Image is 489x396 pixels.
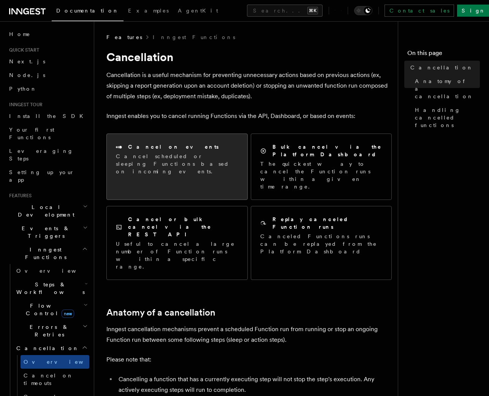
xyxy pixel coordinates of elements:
[9,169,74,183] span: Setting up your app
[6,55,89,68] a: Next.js
[106,50,392,64] h1: Cancellation
[62,310,74,318] span: new
[116,240,238,270] p: Useful to cancel a large number of Function runs within a specific range.
[6,68,89,82] a: Node.js
[128,215,238,238] h2: Cancel or bulk cancel via the REST API
[6,225,83,240] span: Events & Triggers
[123,2,173,20] a: Examples
[106,111,392,121] p: Inngest enables you to cancel running Functions via the API, Dashboard, or based on events:
[6,47,39,53] span: Quick start
[24,372,73,386] span: Cancel on timeouts
[16,268,95,274] span: Overview
[307,7,318,14] kbd: ⌘K
[407,49,480,61] h4: On this page
[6,82,89,96] a: Python
[6,144,89,165] a: Leveraging Steps
[13,299,89,320] button: Flow Controlnew
[24,359,102,365] span: Overview
[272,215,383,231] h2: Replay canceled Function runs
[21,369,89,390] a: Cancel on timeouts
[13,281,85,296] span: Steps & Workflows
[9,72,45,78] span: Node.js
[6,222,89,243] button: Events & Triggers
[9,30,30,38] span: Home
[9,113,88,119] span: Install the SDK
[106,134,248,200] a: Cancel on eventsCancel scheduled or sleeping Functions based on incoming events.
[13,302,84,317] span: Flow Control
[9,148,73,162] span: Leveraging Steps
[21,355,89,369] a: Overview
[173,2,223,20] a: AgentKit
[6,243,89,264] button: Inngest Functions
[13,341,89,355] button: Cancellation
[251,206,392,280] a: Replay canceled Function runsCanceled Functions runs can be replayed from the Platform Dashboard
[6,200,89,222] button: Local Development
[6,27,89,41] a: Home
[56,8,119,14] span: Documentation
[106,33,142,41] span: Features
[415,106,480,129] span: Handling cancelled functions
[272,143,383,158] h2: Bulk cancel via the Platform Dashboard
[52,2,123,21] a: Documentation
[251,134,392,200] a: Bulk cancel via the Platform DashboardThe quickest way to cancel the Function runs within a given...
[178,8,218,14] span: AgentKit
[9,86,37,92] span: Python
[106,307,215,318] a: Anatomy of a cancellation
[106,70,392,102] p: Cancellation is a useful mechanism for preventing unnecessary actions based on previous actions (...
[13,320,89,341] button: Errors & Retries
[106,324,392,345] p: Inngest cancellation mechanisms prevent a scheduled Function run from running or stop an ongoing ...
[6,102,43,108] span: Inngest tour
[128,143,219,151] h2: Cancel on events
[13,344,79,352] span: Cancellation
[6,165,89,187] a: Setting up your app
[116,152,238,175] p: Cancel scheduled or sleeping Functions based on incoming events.
[6,193,32,199] span: Features
[106,206,248,280] a: Cancel or bulk cancel via the REST APIUseful to cancel a large number of Function runs within a s...
[6,109,89,123] a: Install the SDK
[128,8,169,14] span: Examples
[407,61,480,74] a: Cancellation
[6,203,83,218] span: Local Development
[13,323,82,338] span: Errors & Retries
[412,103,480,132] a: Handling cancelled functions
[106,354,392,365] p: Please note that:
[6,123,89,144] a: Your first Functions
[9,58,45,64] span: Next.js
[410,64,473,71] span: Cancellation
[6,246,82,261] span: Inngest Functions
[415,77,480,100] span: Anatomy of a cancellation
[153,33,235,41] a: Inngest Functions
[354,6,372,15] button: Toggle dark mode
[247,5,323,17] button: Search...⌘K
[260,233,383,255] p: Canceled Functions runs can be replayed from the Platform Dashboard
[13,278,89,299] button: Steps & Workflows
[412,74,480,103] a: Anatomy of a cancellation
[260,160,383,190] p: The quickest way to cancel the Function runs within a given time range.
[9,127,54,140] span: Your first Functions
[13,264,89,278] a: Overview
[385,5,454,17] a: Contact sales
[116,374,392,395] li: Cancelling a function that has a currently executing step will not stop the step's execution. Any...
